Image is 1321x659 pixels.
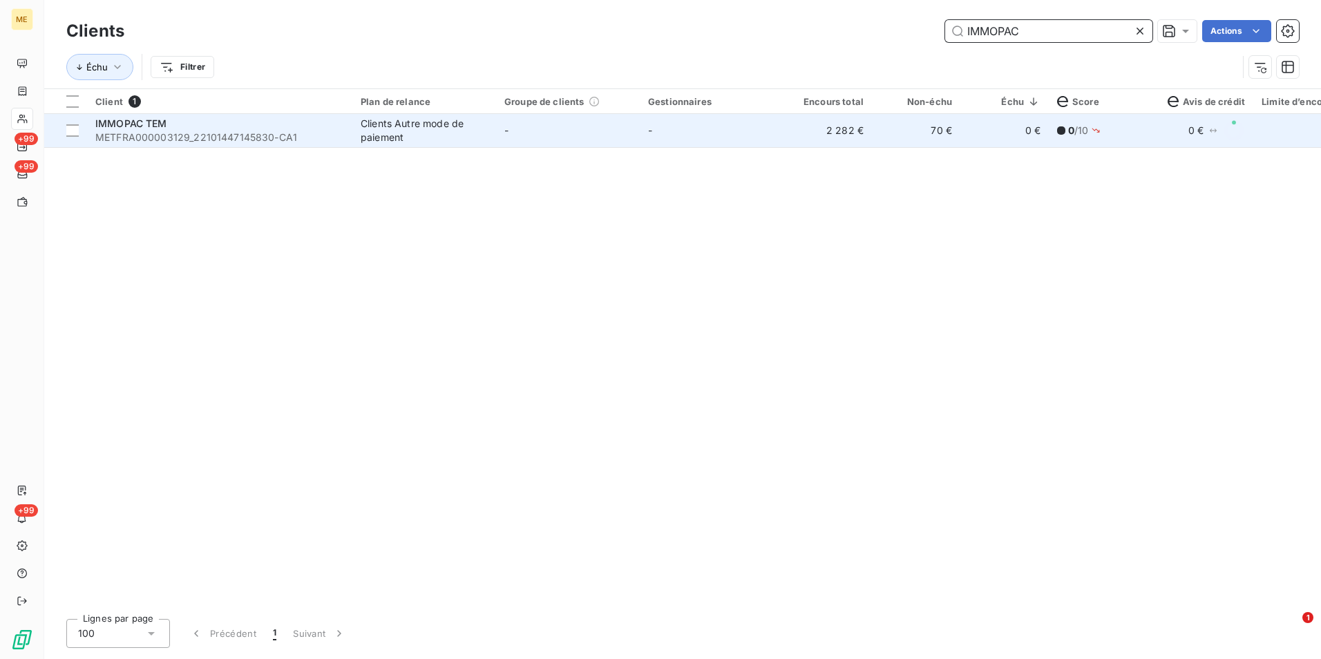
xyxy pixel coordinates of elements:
span: 0 € [1188,124,1204,137]
span: Échu [86,61,108,73]
span: 1 [1302,612,1313,623]
h3: Clients [66,19,124,44]
button: 1 [265,619,285,648]
button: Suivant [285,619,354,648]
span: +99 [15,160,38,173]
span: - [504,124,509,136]
div: Plan de relance [361,96,488,107]
span: Score [1057,96,1099,107]
span: 0 [1068,124,1074,136]
span: Avis de crédit [1168,96,1245,107]
button: Échu [66,54,133,80]
div: ME [11,8,33,30]
td: 2 282 € [783,114,872,147]
span: +99 [15,504,38,517]
span: +99 [15,133,38,145]
button: Précédent [181,619,265,648]
span: 1 [273,627,276,640]
div: Clients Autre mode de paiement [361,117,488,144]
span: METFRA000003129_22101447145830-CA1 [95,131,344,144]
div: Échu [969,96,1040,107]
img: Logo LeanPay [11,629,33,651]
button: Actions [1202,20,1271,42]
div: Non-échu [880,96,952,107]
span: IMMOPAC TEM [95,117,167,129]
div: Gestionnaires [648,96,775,107]
span: 100 [78,627,95,640]
td: 0 € [960,114,1049,147]
div: Encours total [792,96,864,107]
td: 70 € [872,114,960,147]
button: Filtrer [151,56,214,78]
span: - [648,124,652,136]
span: 1 [129,95,141,108]
span: Client [95,96,123,107]
span: / 10 [1068,124,1089,137]
input: Rechercher [945,20,1152,42]
iframe: Intercom live chat [1274,612,1307,645]
span: Groupe de clients [504,96,585,107]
